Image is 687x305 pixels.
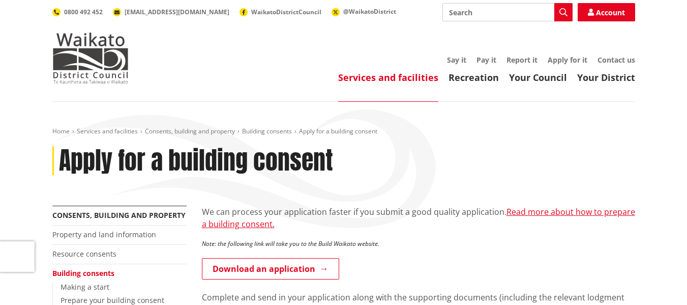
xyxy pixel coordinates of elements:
a: WaikatoDistrictCouncil [240,8,321,16]
a: [EMAIL_ADDRESS][DOMAIN_NAME] [113,8,229,16]
a: Read more about how to prepare a building consent. [202,206,635,230]
h1: Apply for a building consent [59,146,333,176]
a: 0800 492 452 [52,8,103,16]
a: Making a start [61,282,109,292]
a: Recreation [449,71,499,84]
a: Pay it [476,55,496,65]
span: Apply for a building consent [299,127,377,135]
a: Building consents [242,127,292,135]
a: Contact us [598,55,635,65]
a: Your District [577,71,635,84]
span: 0800 492 452 [64,8,103,16]
a: Building consents [52,268,114,278]
nav: breadcrumb [52,127,635,136]
a: Property and land information [52,230,156,239]
a: Your Council [509,71,567,84]
p: We can process your application faster if you submit a good quality application. [202,206,635,230]
span: @WaikatoDistrict [343,7,396,16]
a: Report it [506,55,537,65]
input: Search input [442,3,573,21]
span: WaikatoDistrictCouncil [251,8,321,16]
a: Consents, building and property [145,127,235,135]
a: @WaikatoDistrict [332,7,396,16]
a: Home [52,127,70,135]
span: [EMAIL_ADDRESS][DOMAIN_NAME] [125,8,229,16]
img: Waikato District Council - Te Kaunihera aa Takiwaa o Waikato [52,33,129,84]
a: Say it [447,55,466,65]
a: Download an application [202,258,339,280]
a: Resource consents [52,249,116,259]
a: Services and facilities [77,127,138,135]
em: Note: the following link will take you to the Build Waikato website. [202,239,379,248]
a: Services and facilities [338,71,438,84]
a: Apply for it [548,55,587,65]
a: Account [578,3,635,21]
a: Consents, building and property [52,210,186,220]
